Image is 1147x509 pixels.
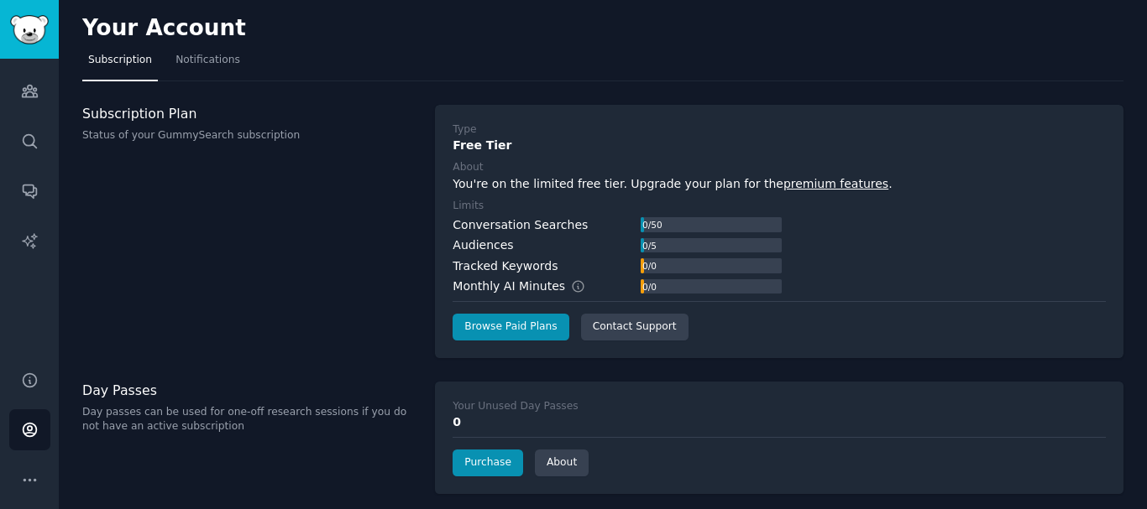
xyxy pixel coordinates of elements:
[453,137,1106,154] div: Free Tier
[82,128,417,143] p: Status of your GummySearch subscription
[641,238,657,253] div: 0 / 5
[453,399,578,414] div: Your Unused Day Passes
[783,177,888,190] a: premium features
[453,199,484,214] div: Limits
[175,53,240,68] span: Notifications
[641,279,657,294] div: 0 / 0
[88,53,152,68] span: Subscription
[535,449,589,476] a: About
[453,278,603,295] div: Monthly AI Minutes
[453,122,476,138] div: Type
[170,47,246,81] a: Notifications
[453,216,588,234] div: Conversation Searches
[581,314,689,340] a: Contact Support
[82,15,246,42] h2: Your Account
[82,105,417,122] h3: Subscription Plan
[453,314,568,340] a: Browse Paid Plans
[453,175,1106,193] div: You're on the limited free tier. Upgrade your plan for the .
[641,258,657,273] div: 0 / 0
[453,160,483,175] div: About
[641,217,663,232] div: 0 / 50
[453,236,513,254] div: Audiences
[453,413,1106,431] div: 0
[82,405,417,434] p: Day passes can be used for one-off research sessions if you do not have an active subscription
[453,257,558,275] div: Tracked Keywords
[82,382,417,399] h3: Day Passes
[82,47,158,81] a: Subscription
[453,449,523,476] a: Purchase
[10,15,49,44] img: GummySearch logo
